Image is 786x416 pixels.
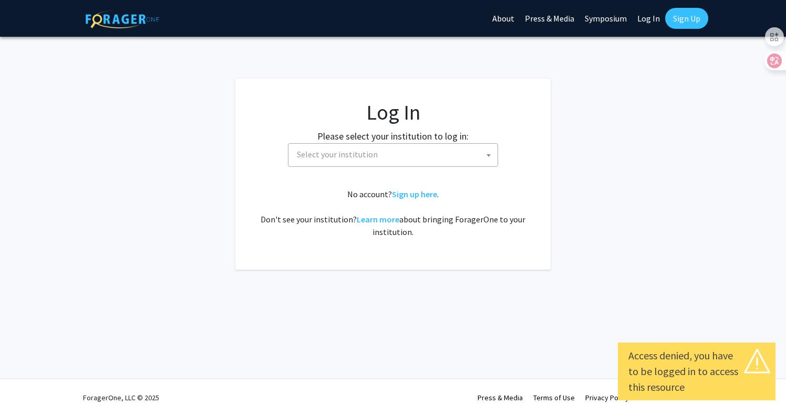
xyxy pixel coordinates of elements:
a: Sign up here [392,189,437,199]
a: Press & Media [478,393,523,402]
a: Learn more about bringing ForagerOne to your institution [357,214,399,225]
img: ForagerOne Logo [86,10,159,28]
span: Select your institution [297,149,378,159]
span: Select your institution [293,144,498,165]
div: Access denied, you have to be logged in to access this resource [628,348,765,395]
label: Please select your institution to log in: [317,129,469,143]
span: Select your institution [288,143,498,167]
div: No account? . Don't see your institution? about bringing ForagerOne to your institution. [256,188,530,238]
div: ForagerOne, LLC © 2025 [83,379,159,416]
a: Terms of Use [533,393,575,402]
a: Sign Up [665,8,708,29]
a: Privacy Policy [585,393,629,402]
h1: Log In [256,100,530,125]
